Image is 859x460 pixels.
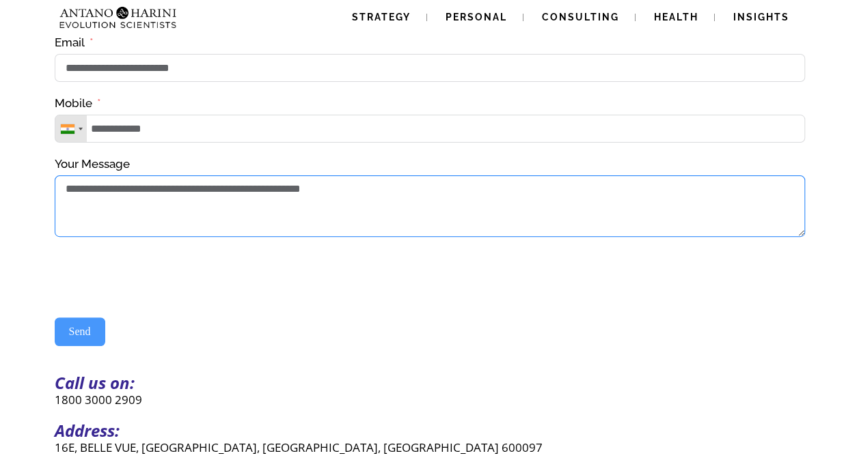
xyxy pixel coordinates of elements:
[55,115,87,142] div: Telephone country code
[55,317,105,346] button: Send
[352,12,411,23] span: Strategy
[55,156,130,172] label: Your Message
[55,371,135,394] strong: Call us on:
[55,54,805,82] input: Email
[542,12,619,23] span: Consulting
[55,392,805,407] p: 1800 3000 2909
[55,250,262,304] iframe: reCAPTCHA
[55,419,120,442] strong: Address:
[55,440,805,455] p: 16E, BELLE VUE, [GEOGRAPHIC_DATA], [GEOGRAPHIC_DATA], [GEOGRAPHIC_DATA] 600097
[55,175,805,237] textarea: Your Message
[733,12,789,23] span: Insights
[55,96,101,111] label: Mobile
[654,12,698,23] span: Health
[55,115,805,143] input: Mobile
[446,12,507,23] span: Personal
[55,35,94,51] label: Email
